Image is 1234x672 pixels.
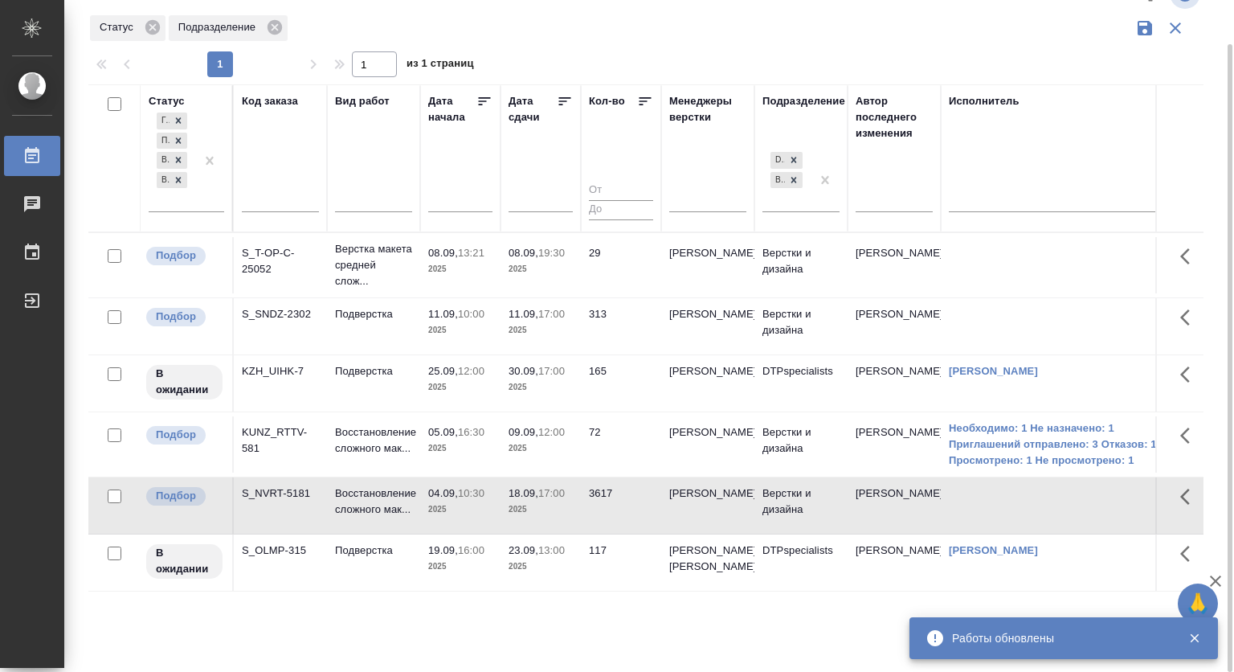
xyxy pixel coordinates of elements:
[669,245,746,261] p: [PERSON_NAME]
[145,543,224,580] div: Исполнитель назначен, приступать к работе пока рано
[762,93,845,109] div: Подразделение
[458,544,484,556] p: 16:00
[509,247,538,259] p: 08.09,
[428,365,458,377] p: 25.09,
[335,363,412,379] p: Подверстка
[848,416,941,473] td: [PERSON_NAME]
[155,111,189,131] div: Готов к работе, Подбор, В ожидании, В работе
[428,426,458,438] p: 05.09,
[589,200,653,220] input: До
[1171,477,1209,516] button: Здесь прячутся важные кнопки
[145,306,224,328] div: Можно подбирать исполнителей
[669,306,746,322] p: [PERSON_NAME]
[428,440,492,457] p: 2025
[428,544,458,556] p: 19.09,
[848,535,941,591] td: [PERSON_NAME]
[145,424,224,446] div: Можно подбирать исполнителей
[458,426,484,438] p: 16:30
[581,355,661,412] td: 165
[848,355,941,412] td: [PERSON_NAME]
[242,93,298,109] div: Код заказа
[157,113,170,129] div: Готов к работе
[145,245,224,267] div: Можно подбирать исполнителей
[428,502,492,518] p: 2025
[848,298,941,354] td: [PERSON_NAME]
[335,93,390,109] div: Вид работ
[770,172,785,189] div: Верстки и дизайна
[242,245,319,277] div: S_T-OP-C-25052
[335,543,412,559] p: Подверстка
[156,248,196,264] p: Подбор
[848,477,941,534] td: [PERSON_NAME]
[157,133,170,150] div: Подбор
[581,237,661,293] td: 29
[509,440,573,457] p: 2025
[1171,298,1209,337] button: Здесь прячутся важные кнопки
[100,19,139,35] p: Статус
[145,363,224,401] div: Исполнитель назначен, приступать к работе пока рано
[156,309,196,325] p: Подбор
[242,306,319,322] div: S_SNDZ-2302
[155,150,189,170] div: Готов к работе, Подбор, В ожидании, В работе
[458,487,484,499] p: 10:30
[407,54,474,77] span: из 1 страниц
[428,308,458,320] p: 11.09,
[428,379,492,395] p: 2025
[509,365,538,377] p: 30.09,
[949,365,1038,377] a: [PERSON_NAME]
[669,93,746,125] div: Менеджеры верстки
[754,298,848,354] td: Верстки и дизайна
[156,366,213,398] p: В ожидании
[428,93,476,125] div: Дата начала
[1178,584,1218,624] button: 🙏
[1178,631,1211,645] button: Закрыть
[458,247,484,259] p: 13:21
[1171,416,1209,455] button: Здесь прячутся важные кнопки
[178,19,261,35] p: Подразделение
[754,416,848,473] td: Верстки и дизайна
[581,535,661,591] td: 117
[428,559,492,575] p: 2025
[509,487,538,499] p: 18.09,
[538,544,565,556] p: 13:00
[155,131,189,151] div: Готов к работе, Подбор, В ожидании, В работе
[509,379,573,395] p: 2025
[589,181,653,201] input: От
[1171,355,1209,394] button: Здесь прячутся важные кнопки
[949,93,1019,109] div: Исполнитель
[335,241,412,289] p: Верстка макета средней слож...
[242,543,319,559] div: S_OLMP-315
[242,424,319,457] div: KUNZ_RTTV-581
[169,15,288,41] div: Подразделение
[509,322,573,338] p: 2025
[428,247,458,259] p: 08.09,
[754,535,848,591] td: DTPspecialists
[1130,13,1160,43] button: Сохранить фильтры
[155,170,189,191] div: Готов к работе, Подбор, В ожидании, В работе
[335,486,412,518] p: Восстановление сложного мак...
[1171,535,1209,573] button: Здесь прячутся важные кнопки
[754,477,848,534] td: Верстки и дизайна
[754,237,848,293] td: Верстки и дизайна
[149,93,185,109] div: Статус
[335,306,412,322] p: Подверстка
[581,416,661,473] td: 72
[769,170,804,191] div: DTPspecialists, Верстки и дизайна
[856,93,933,141] div: Автор последнего изменения
[156,427,196,443] p: Подбор
[509,559,573,575] p: 2025
[242,363,319,379] div: KZH_UIHK-7
[1160,13,1191,43] button: Сбросить фильтры
[952,630,1164,646] div: Работы обновлены
[509,544,538,556] p: 23.09,
[770,152,785,169] div: DTPspecialists
[589,93,625,109] div: Кол-во
[242,486,319,502] div: S_NVRT-5181
[848,237,941,293] td: [PERSON_NAME]
[90,15,165,41] div: Статус
[669,486,746,502] p: [PERSON_NAME]
[458,365,484,377] p: 12:00
[538,308,565,320] p: 17:00
[669,424,746,440] p: [PERSON_NAME]
[669,363,746,379] p: [PERSON_NAME]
